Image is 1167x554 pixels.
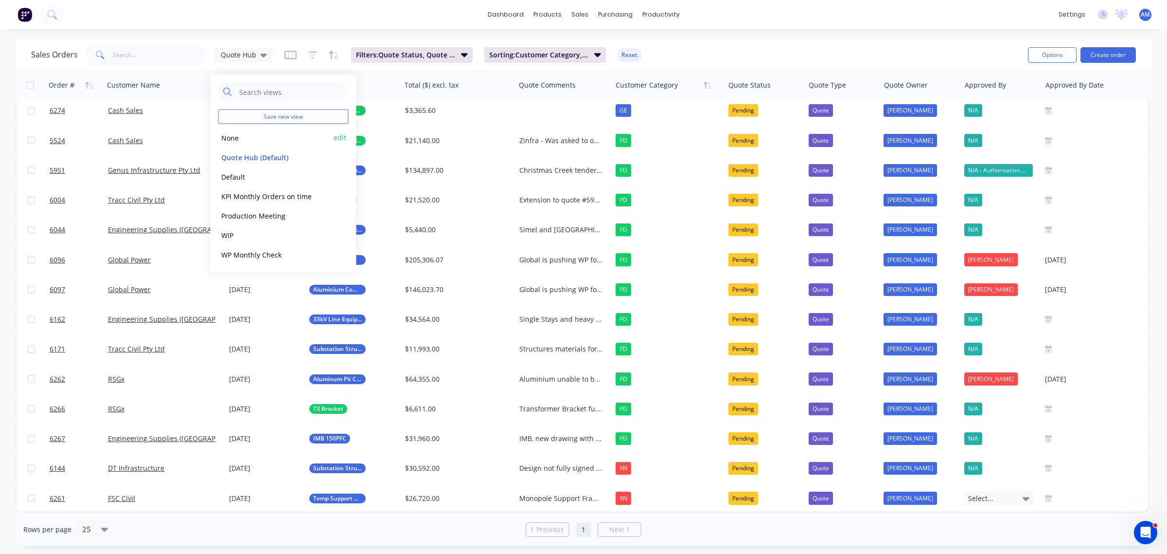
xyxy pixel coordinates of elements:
div: Pending [728,343,758,355]
div: $134,897.00 [405,166,506,175]
div: $205,306.07 [405,255,506,265]
div: PD [616,194,631,206]
div: PD [616,223,631,236]
div: [PERSON_NAME] [884,134,937,147]
a: 6144 [50,454,108,483]
a: FSC Civil [108,494,135,503]
div: Approved By Date [1045,80,1104,90]
span: Substation Structural Steel [313,344,362,354]
a: Engineering Supplies ([GEOGRAPHIC_DATA]) Pty Ltd [108,314,274,324]
div: $11,993.00 [405,344,506,354]
div: Quote [809,104,833,117]
div: [PERSON_NAME] [884,283,937,296]
button: Temp Support & Auger Foundation [309,494,366,503]
div: $6,611.00 [405,404,506,414]
span: Next [609,525,624,535]
div: $34,564.00 [405,314,506,324]
span: Previous [536,525,564,535]
div: N/A - Authorisation A/L [964,164,1033,177]
button: Default [218,171,329,182]
div: $31,960.00 [405,434,506,443]
div: [DATE] [229,494,301,503]
a: 6162 [50,305,108,334]
a: Genus Infrastructure Pty Ltd [108,166,200,175]
div: Single Stays and heavy duty earth raisers chased 18/09, no reply chased 25/08 [519,314,603,324]
span: 6044 [50,225,65,235]
span: Rows per page [23,525,71,535]
span: 6096 [50,255,65,265]
button: Substation Structural Steel [309,463,366,473]
button: WP Monthly Check [218,249,329,260]
div: $146,023.70 [405,285,506,295]
span: 6274 [50,106,65,115]
div: PD [616,253,631,266]
h1: Sales Orders [31,50,78,59]
div: Quote [809,253,833,266]
div: Quote [809,194,833,206]
div: [PERSON_NAME] [884,462,937,475]
div: Customer Category [616,80,678,90]
div: $21,140.00 [405,136,506,146]
div: [DATE] [229,434,301,443]
a: 6274 [50,96,108,125]
div: N/A [964,223,982,236]
span: Temp Support & Auger Foundation [313,494,362,503]
img: Factory [18,7,32,22]
div: PD [616,403,631,415]
a: 6004 [50,185,108,215]
div: [PERSON_NAME] [964,372,1018,385]
span: 6267 [50,434,65,443]
div: [DATE] [229,463,301,473]
span: 5951 [50,166,65,175]
div: Pending [728,432,758,445]
div: [PERSON_NAME] [964,283,1018,296]
button: WIP [218,229,329,240]
div: Pending [728,104,758,117]
div: Quote [809,164,833,177]
div: [DATE] [229,344,301,354]
a: Tracc Civil Pty Ltd [108,195,165,204]
a: 5524 [50,126,108,155]
div: Quote [809,313,833,326]
a: Global Power [108,255,151,264]
a: 5951 [50,156,108,185]
span: Sorting: Customer Category, Order # [489,50,588,60]
div: sales [566,7,593,22]
div: PD [616,372,631,385]
div: $30,592.00 [405,463,506,473]
div: $5,440.00 [405,225,506,235]
a: 6262 [50,365,108,394]
button: Save new view [218,110,349,124]
span: IMB 150PFC [313,434,346,443]
div: [PERSON_NAME] [884,372,937,385]
div: Quote Status [728,80,771,90]
div: products [529,7,566,22]
div: [PERSON_NAME] [884,194,937,206]
span: 6171 [50,344,65,354]
div: N/A [964,104,982,117]
div: GE [616,104,631,117]
div: Quote [809,223,833,236]
div: Design not fully signed off on, pricing was requested to get a jump start, but details and requir... [519,463,603,473]
div: [PERSON_NAME] [884,164,937,177]
button: Production Meeting [218,210,329,221]
div: purchasing [593,7,637,22]
div: PD [616,134,631,147]
div: Quote [809,343,833,355]
a: 6171 [50,334,108,364]
ul: Pagination [522,522,645,537]
div: N/A [964,432,982,445]
button: Quote Hub (Default) [218,151,329,163]
button: Aluminum Pit Covers [309,374,366,384]
button: Create order [1080,47,1136,63]
span: 5524 [50,136,65,146]
a: Cash Sales [108,136,143,145]
div: Pending [728,403,758,415]
div: [DATE] [229,404,301,414]
div: Total ($) excl. tax [405,80,459,90]
iframe: Intercom live chat [1134,521,1157,544]
button: Options [1028,47,1077,63]
button: IMB 150PFC [309,434,350,443]
span: 6144 [50,463,65,473]
div: N/A [964,462,982,475]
